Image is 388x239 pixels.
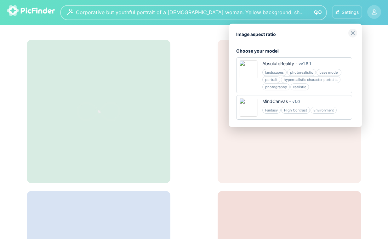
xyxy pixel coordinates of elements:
[287,69,316,76] div: photorealistic
[288,98,292,105] div: -
[290,83,309,90] div: realistic
[317,69,341,76] div: base model
[236,31,355,37] div: Image aspect ratio
[294,60,299,67] div: -
[281,107,310,114] div: High Contrast
[262,60,294,67] div: AbsoluteReality
[262,83,290,90] div: photography
[239,60,258,79] img: 68361c9274fc8-1200x1509.jpg
[236,48,355,54] div: Choose your model
[262,98,288,105] div: MindCanvas
[292,98,300,105] div: v 1.0
[239,98,258,117] img: 6563a2d355b76-2048x2048.jpg
[348,29,357,37] img: close-grey.svg
[262,69,287,76] div: landscapes
[281,76,340,83] div: hyperrealistic character portraits
[311,107,337,114] div: Environment
[262,76,280,83] div: portrait
[262,107,281,114] div: Fantasy
[299,60,311,67] div: v v1.8.1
